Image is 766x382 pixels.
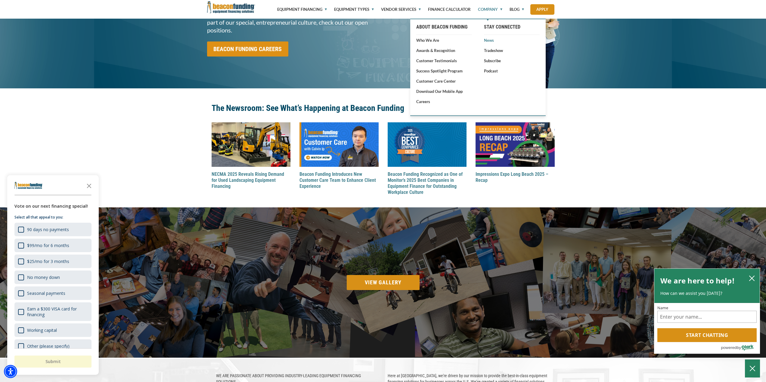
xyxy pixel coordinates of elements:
[207,1,255,13] img: Beacon Funding Corporation
[530,4,554,15] a: Apply
[27,243,69,248] div: $99/mo for 6 months
[657,311,757,323] input: Name
[476,122,555,167] img: Impressions Expo Long Beach 2025 – Recap
[27,343,70,349] div: Other (please specify)
[416,88,472,94] a: Download our Mobile App
[416,68,472,74] a: Success Spotlight Program
[745,359,760,377] button: Close Chatbox
[83,179,95,191] button: Close the survey
[14,339,91,353] div: Other (please specify)
[721,342,760,353] a: Powered by Olark - open in a new tab
[416,22,472,32] a: About Beacon Funding
[416,37,472,43] a: Who We Are
[14,203,91,209] div: Vote on our next financing special!
[207,41,288,57] input: BEACON FUNDING CAREERS
[484,58,540,64] a: Subscribe
[212,122,291,167] img: NECMA 2025 Reveals Rising Demand for Used Landscaping Equipment Financing
[27,227,69,232] div: 90 days no payments
[747,274,757,283] button: close chatbox
[212,103,555,113] a: The Newsroom: See What’s Happening at Beacon Funding
[299,171,376,189] a: Beacon Funding Introduces New Customer Care Team to Enhance Client Experience
[27,274,60,280] div: No money down
[416,58,472,64] a: Customer Testimonials
[416,47,472,53] a: Awards & Recognition
[14,270,91,284] div: No money down
[721,344,737,351] span: powered
[657,306,757,310] label: Name
[14,356,91,368] button: Submit
[27,290,65,296] div: Seasonal payments
[660,275,735,287] h2: We are here to help!
[14,255,91,268] div: $25/mo for 3 months
[207,5,255,9] a: Beacon Funding Corporation
[416,99,472,105] a: Careers
[737,344,741,351] span: by
[660,290,754,296] p: How can we assist you [DATE]?
[27,258,69,264] div: $25/mo for 3 months
[27,306,88,317] div: Earn a $300 VISA card for financing
[14,239,91,252] div: $99/mo for 6 months
[476,171,548,183] a: Impressions Expo Long Beach 2025 – Recap
[484,22,540,32] a: Stay Connected
[14,302,91,321] div: Earn a $300 VISA card for financing
[14,323,91,337] div: Working capital
[299,122,379,167] img: Beacon Funding Introduces New Customer Care Team to Enhance Client Experience
[416,78,472,84] a: Customer Care Center
[654,268,760,354] div: olark chatbox
[14,214,91,220] p: Select all that appeal to you:
[388,171,463,195] a: Beacon Funding Recognized as One of Monitor’s 2025 Best Companies in Equipment Finance for Outsta...
[388,122,467,167] img: Beacon Funding Recognized as One of Monitor’s 2025 Best Companies in Equipment Finance for Outsta...
[212,171,284,189] a: NECMA 2025 Reveals Rising Demand for Used Landscaping Equipment Financing
[27,327,57,333] div: Working capital
[657,328,757,342] button: Start chatting
[7,175,99,375] div: Survey
[4,365,17,378] div: Accessibility Menu
[14,286,91,300] div: Seasonal payments
[484,68,540,74] a: Podcast
[484,37,540,43] a: News
[14,182,43,189] img: Company logo
[484,47,540,53] a: Tradeshow
[14,223,91,236] div: 90 days no payments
